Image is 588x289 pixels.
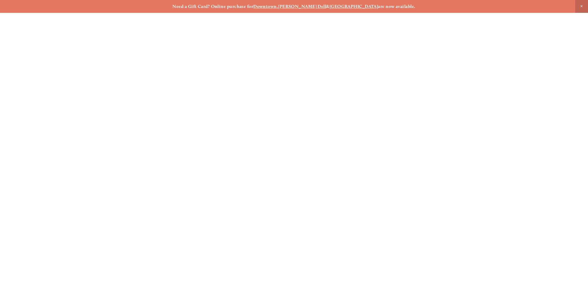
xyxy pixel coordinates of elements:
[253,4,277,9] a: Downtown
[278,4,326,9] a: [PERSON_NAME] Dell
[330,4,378,9] a: [GEOGRAPHIC_DATA]
[172,4,253,9] strong: Need a Gift Card? Online purchase for
[277,4,278,9] strong: ,
[326,4,329,9] strong: &
[378,4,415,9] strong: are now available.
